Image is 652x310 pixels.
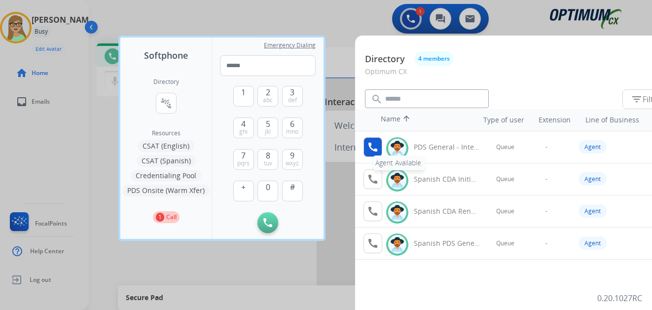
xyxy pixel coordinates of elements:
[241,181,246,193] span: +
[579,140,607,154] div: Agent
[144,48,188,62] span: Softphone
[415,51,453,66] button: 4 members
[496,175,514,183] span: Queue
[264,159,272,167] span: tuv
[282,149,303,170] button: 9wxyz
[371,93,383,105] mat-icon: search
[367,205,379,217] mat-icon: call
[122,185,210,196] button: PDS Onsite (Warm Xfer)
[282,86,303,107] button: 3def
[367,173,379,185] mat-icon: call
[233,117,254,138] button: 4ghi
[138,140,194,152] button: CSAT (English)
[597,292,642,304] p: 0.20.1027RC
[534,110,576,130] th: Extension
[152,129,181,137] span: Resources
[257,149,278,170] button: 8tuv
[288,96,297,104] span: def
[496,143,514,151] span: Queue
[266,86,270,98] span: 2
[376,109,465,131] th: Name
[545,239,547,247] span: -
[282,117,303,138] button: 6mno
[233,86,254,107] button: 1
[241,118,246,130] span: 4
[579,236,607,250] div: Agent
[290,86,294,98] span: 3
[257,117,278,138] button: 5jkl
[365,52,405,66] p: Directory
[367,141,379,153] mat-icon: call
[239,128,248,136] span: ghi
[414,206,480,216] div: Spanish CDA Renewal General - Internal
[237,159,250,167] span: pqrs
[579,172,607,186] div: Agent
[286,159,299,167] span: wxyz
[367,237,379,249] mat-icon: call
[390,173,404,188] img: avatar
[414,238,480,248] div: Spanish PDS General - Internal
[470,110,529,130] th: Type of user
[265,128,271,136] span: jkl
[233,181,254,201] button: +
[160,97,172,109] mat-icon: connect_without_contact
[579,204,607,218] div: Agent
[241,150,246,161] span: 7
[390,141,404,156] img: avatar
[153,78,179,86] h2: Directory
[153,211,180,223] button: 1Call
[156,213,164,222] p: 1
[631,93,643,105] mat-icon: filter_list
[257,181,278,201] button: 0
[263,218,272,227] img: call-button
[257,86,278,107] button: 2abc
[290,118,294,130] span: 6
[263,96,273,104] span: abc
[282,181,303,201] button: #
[241,86,246,98] span: 1
[264,41,316,49] span: Emergency Dialing
[137,155,196,167] button: CSAT (Spanish)
[266,150,270,161] span: 8
[290,150,294,161] span: 9
[545,143,547,151] span: -
[266,118,270,130] span: 5
[496,239,514,247] span: Queue
[363,137,382,157] button: Agent Available.
[400,114,412,126] mat-icon: arrow_upward
[390,205,404,220] img: avatar
[266,181,270,193] span: 0
[545,175,547,183] span: -
[233,149,254,170] button: 7pqrs
[131,170,201,182] button: Credentialing Pool
[290,181,295,193] span: #
[414,174,480,184] div: Spanish CDA Initial General - Internal
[414,142,480,152] div: PDS General - Internal
[166,213,177,222] p: Call
[545,207,547,215] span: -
[286,128,298,136] span: mno
[390,237,404,252] img: avatar
[373,155,425,170] div: Agent Available.
[496,207,514,215] span: Queue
